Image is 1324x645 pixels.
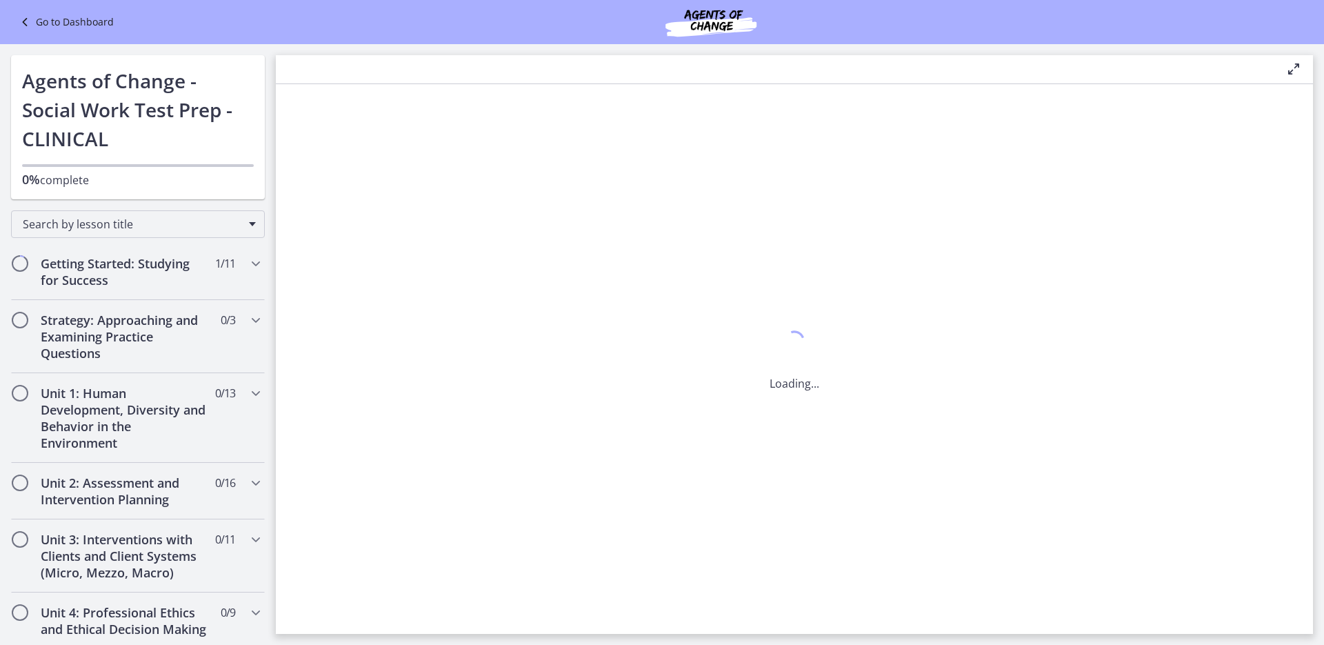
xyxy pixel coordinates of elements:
span: Search by lesson title [23,217,242,232]
h2: Unit 1: Human Development, Diversity and Behavior in the Environment [41,385,209,451]
span: 1 / 11 [215,255,235,272]
span: 0 / 3 [221,312,235,328]
div: Search by lesson title [11,210,265,238]
span: 0% [22,171,40,188]
h2: Unit 4: Professional Ethics and Ethical Decision Making [41,604,209,637]
span: 0 / 16 [215,475,235,491]
p: Loading... [770,375,819,392]
img: Agents of Change [628,6,794,39]
p: complete [22,171,254,188]
h2: Strategy: Approaching and Examining Practice Questions [41,312,209,361]
span: 0 / 13 [215,385,235,401]
span: 0 / 11 [215,531,235,548]
h1: Agents of Change - Social Work Test Prep - CLINICAL [22,66,254,153]
h2: Getting Started: Studying for Success [41,255,209,288]
div: 1 [770,327,819,359]
span: 0 / 9 [221,604,235,621]
h2: Unit 3: Interventions with Clients and Client Systems (Micro, Mezzo, Macro) [41,531,209,581]
h2: Unit 2: Assessment and Intervention Planning [41,475,209,508]
a: Go to Dashboard [17,14,114,30]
